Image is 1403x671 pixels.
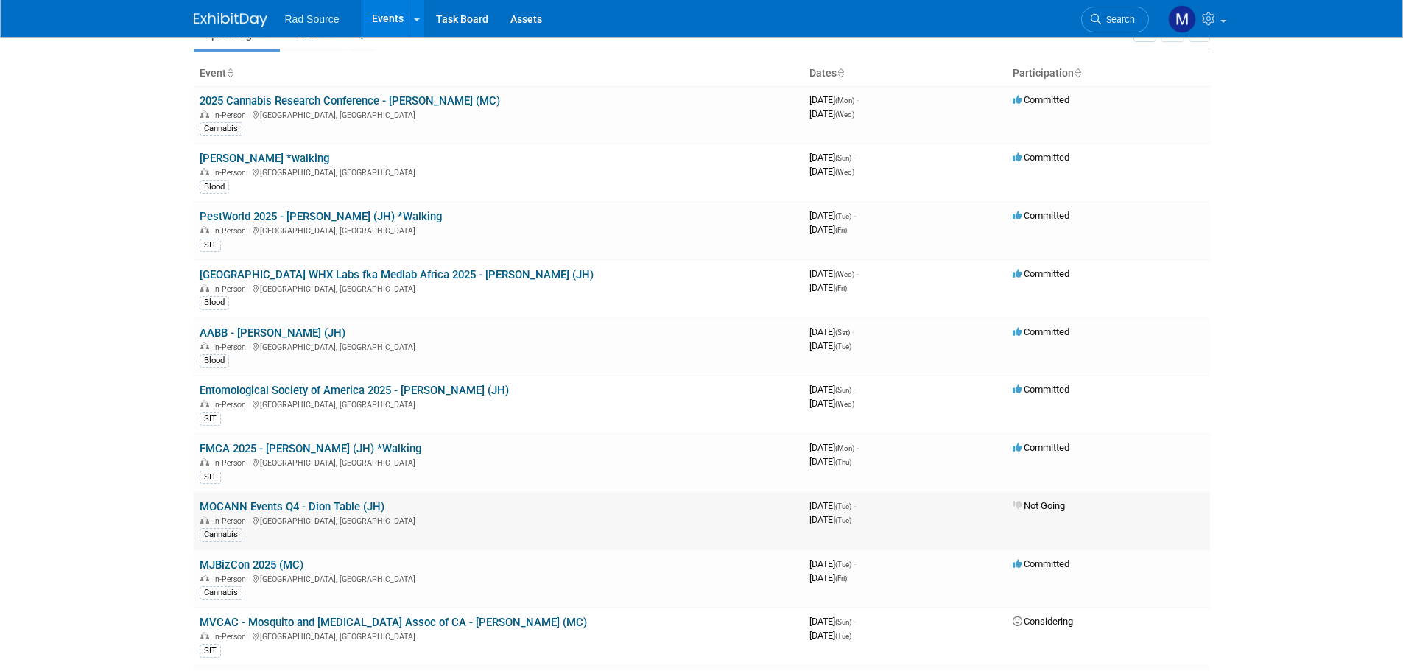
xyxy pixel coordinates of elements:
[1168,5,1196,33] img: Madison Coleman
[1081,7,1149,32] a: Search
[285,13,340,25] span: Rad Source
[200,630,798,642] div: [GEOGRAPHIC_DATA], [GEOGRAPHIC_DATA]
[200,180,229,194] div: Blood
[200,282,798,294] div: [GEOGRAPHIC_DATA], [GEOGRAPHIC_DATA]
[200,632,209,639] img: In-Person Event
[200,644,221,658] div: SIT
[200,514,798,526] div: [GEOGRAPHIC_DATA], [GEOGRAPHIC_DATA]
[213,575,250,584] span: In-Person
[200,166,798,178] div: [GEOGRAPHIC_DATA], [GEOGRAPHIC_DATA]
[200,586,242,600] div: Cannabis
[200,558,303,572] a: MJBizCon 2025 (MC)
[835,400,854,408] span: (Wed)
[200,296,229,309] div: Blood
[194,61,804,86] th: Event
[852,326,854,337] span: -
[857,268,859,279] span: -
[809,616,856,627] span: [DATE]
[854,210,856,221] span: -
[809,108,854,119] span: [DATE]
[835,226,847,234] span: (Fri)
[809,224,847,235] span: [DATE]
[854,384,856,395] span: -
[809,500,856,511] span: [DATE]
[835,458,851,466] span: (Thu)
[1013,94,1069,105] span: Committed
[213,632,250,642] span: In-Person
[835,168,854,176] span: (Wed)
[837,67,844,79] a: Sort by Start Date
[200,354,229,368] div: Blood
[194,13,267,27] img: ExhibitDay
[213,284,250,294] span: In-Person
[213,168,250,178] span: In-Person
[809,282,847,293] span: [DATE]
[809,152,856,163] span: [DATE]
[809,558,856,569] span: [DATE]
[1013,558,1069,569] span: Committed
[200,152,329,165] a: [PERSON_NAME] *walking
[1074,67,1081,79] a: Sort by Participation Type
[200,572,798,584] div: [GEOGRAPHIC_DATA], [GEOGRAPHIC_DATA]
[200,456,798,468] div: [GEOGRAPHIC_DATA], [GEOGRAPHIC_DATA]
[200,458,209,466] img: In-Person Event
[835,502,851,510] span: (Tue)
[226,67,233,79] a: Sort by Event Name
[200,326,345,340] a: AABB - [PERSON_NAME] (JH)
[1007,61,1210,86] th: Participation
[835,575,847,583] span: (Fri)
[200,400,209,407] img: In-Person Event
[835,96,854,105] span: (Mon)
[200,224,798,236] div: [GEOGRAPHIC_DATA], [GEOGRAPHIC_DATA]
[200,226,209,233] img: In-Person Event
[809,210,856,221] span: [DATE]
[804,61,1007,86] th: Dates
[809,94,859,105] span: [DATE]
[835,632,851,640] span: (Tue)
[857,94,859,105] span: -
[835,516,851,524] span: (Tue)
[835,284,847,292] span: (Fri)
[200,108,798,120] div: [GEOGRAPHIC_DATA], [GEOGRAPHIC_DATA]
[809,340,851,351] span: [DATE]
[809,398,854,409] span: [DATE]
[200,616,587,629] a: MVCAC - Mosquito and [MEDICAL_DATA] Assoc of CA - [PERSON_NAME] (MC)
[809,514,851,525] span: [DATE]
[200,471,221,484] div: SIT
[213,516,250,526] span: In-Person
[213,226,250,236] span: In-Person
[1101,14,1135,25] span: Search
[809,630,851,641] span: [DATE]
[854,616,856,627] span: -
[835,561,851,569] span: (Tue)
[809,456,851,467] span: [DATE]
[200,340,798,352] div: [GEOGRAPHIC_DATA], [GEOGRAPHIC_DATA]
[200,110,209,118] img: In-Person Event
[200,342,209,350] img: In-Person Event
[200,528,242,541] div: Cannabis
[857,442,859,453] span: -
[200,412,221,426] div: SIT
[835,110,854,119] span: (Wed)
[835,342,851,351] span: (Tue)
[213,342,250,352] span: In-Person
[200,516,209,524] img: In-Person Event
[200,284,209,292] img: In-Person Event
[835,444,854,452] span: (Mon)
[809,442,859,453] span: [DATE]
[809,268,859,279] span: [DATE]
[200,168,209,175] img: In-Person Event
[835,386,851,394] span: (Sun)
[200,500,384,513] a: MOCANN Events Q4 - Dion Table (JH)
[1013,268,1069,279] span: Committed
[809,166,854,177] span: [DATE]
[835,154,851,162] span: (Sun)
[1013,500,1065,511] span: Not Going
[200,575,209,582] img: In-Person Event
[1013,442,1069,453] span: Committed
[835,618,851,626] span: (Sun)
[1013,616,1073,627] span: Considering
[213,400,250,410] span: In-Person
[809,326,854,337] span: [DATE]
[200,398,798,410] div: [GEOGRAPHIC_DATA], [GEOGRAPHIC_DATA]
